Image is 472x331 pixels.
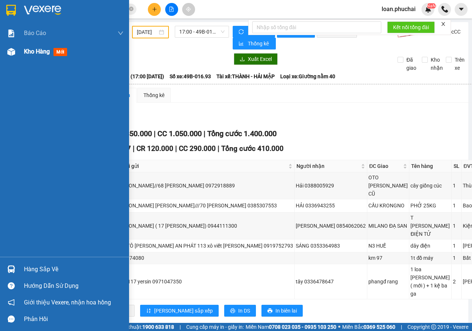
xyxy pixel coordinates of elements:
span: Tổng cước 410.000 [221,144,284,153]
span: CC 290.000 [179,144,216,153]
span: Miền Bắc [342,323,395,331]
div: phangđ rang [368,277,408,286]
button: printerIn biên lai [261,305,303,317]
img: warehouse-icon [7,48,15,56]
div: 0981674080 [115,254,293,262]
div: N3 HUẾ [368,242,408,250]
div: OTO [PERSON_NAME] CŨ [368,173,408,198]
span: | [133,144,135,153]
span: printer [230,308,235,314]
img: logo-vxr [6,5,16,16]
span: Đã giao [403,56,419,72]
div: [PERSON_NAME] ( 17 [PERSON_NAME]) 0944111300 [115,222,293,230]
span: Kho nhận [428,56,446,72]
div: Hướng dẫn sử dụng [24,280,124,292]
span: notification [8,299,15,306]
div: lê đại 117 yersin 0971047350 [115,277,293,286]
span: CC 1.050.000 [157,129,202,138]
th: Tên hàng [409,160,452,172]
span: In DS [238,307,250,315]
strong: 0708 023 035 - 0935 103 250 [269,324,336,330]
div: 1 loa [PERSON_NAME] ( mới ) + 1 kệ ba ga [410,265,450,298]
div: Hàng sắp về [24,264,124,275]
span: question-circle [8,282,15,289]
button: plus [148,3,161,16]
button: caret-down [455,3,468,16]
button: aim [182,3,195,16]
span: Miền Nam [246,323,336,331]
div: T [PERSON_NAME] ĐIỆN TỬ [410,214,450,238]
div: HẢI 0336943255 [296,201,366,210]
div: [PERSON_NAME] [PERSON_NAME]///70 [PERSON_NAME] 0385307553 [115,201,293,210]
span: aim [186,7,191,12]
span: In biên lai [275,307,297,315]
img: warehouse-icon [7,265,15,273]
span: | [204,129,205,138]
span: CR 120.000 [136,144,173,153]
div: 1 [453,222,460,230]
span: | [401,323,402,331]
sup: NaN [427,3,436,8]
span: Thống kê [248,39,270,48]
span: Tổng cước 1.400.000 [207,129,277,138]
button: Kết nối tổng đài [387,21,435,33]
span: CR 350.000 [114,129,152,138]
span: Lọc CC [442,28,462,36]
span: Kho hàng [24,48,50,55]
span: file-add [169,7,174,12]
span: ĐC Giao [369,162,402,170]
button: syncLàm mới [233,26,275,38]
span: Số xe: 49B-016.93 [170,72,211,80]
div: 1 [453,182,460,190]
button: bar-chartThống kê [233,38,276,49]
div: [PERSON_NAME] 0854062062 [296,222,366,230]
th: SL [452,160,462,172]
div: km 97 [368,254,408,262]
button: sort-ascending[PERSON_NAME] sắp xếp [140,305,219,317]
img: phone-icon [441,6,448,13]
span: Người nhận [296,162,360,170]
span: close-circle [129,6,133,13]
span: Kết nối tổng đài [393,23,429,31]
span: bar-chart [239,41,245,47]
div: Phản hồi [24,314,124,325]
span: copyright [431,324,436,330]
span: | [175,144,177,153]
div: 1 [453,254,460,262]
button: downloadXuất Excel [234,53,278,65]
button: printerIn DS [224,305,256,317]
div: SÁNG 0353364983 [296,242,366,250]
div: PT Ô TÔ [PERSON_NAME] AN PHÁT 113 xô viết [PERSON_NAME] 0919752793 [115,242,293,250]
span: | [154,129,156,138]
span: down [118,30,124,36]
div: Hải 0388005929 [296,182,366,190]
span: Người gửi [115,162,287,170]
span: loan.phuchai [376,4,421,14]
input: 11/08/2025 [137,28,157,36]
span: Loại xe: Giường nằm 40 [280,72,335,80]
span: Chuyến: (17:00 [DATE]) [110,72,164,80]
span: close-circle [129,7,133,11]
strong: 0369 525 060 [364,324,395,330]
img: icon-new-feature [425,6,431,13]
span: Xuất Excel [248,55,272,63]
div: dây điện [410,242,450,250]
span: Tài xế: THÀNH - HẢI MẬP [216,72,275,80]
span: download [240,56,245,62]
span: message [8,316,15,323]
div: Thống kê [143,91,164,99]
div: 2 [453,277,460,286]
span: sync [239,29,245,35]
span: Cung cấp máy in - giấy in: [186,323,244,331]
span: close [441,21,446,27]
span: ⚪️ [338,325,340,328]
div: MILANO ĐẠ SAN [368,222,408,230]
span: sort-ascending [146,308,151,314]
span: 17:00 - 49B-016.93 [179,26,224,37]
span: mới [53,48,67,56]
input: Nhập số tổng đài [252,21,381,33]
span: printer [267,308,273,314]
div: [PERSON_NAME]//68 [PERSON_NAME] 0972918889 [115,182,293,190]
div: cây giống cúc [410,182,450,190]
div: 1t đồ máy [410,254,450,262]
